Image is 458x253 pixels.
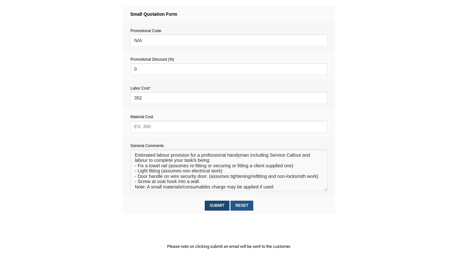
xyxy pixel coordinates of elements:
p: Please note on clicking submit an email will be sent to the customer. [123,243,335,250]
span: Promotional Code [130,29,161,33]
input: EX: 30 [130,92,328,104]
span: Labor Cost [130,86,151,91]
input: EX: 300 [130,121,328,133]
span: General Comments [130,144,164,148]
strong: Small Quotation Form [130,12,177,17]
span: Material Cost [130,115,153,119]
input: Submit [205,201,229,211]
input: Reset [230,201,253,211]
span: Promotional Discount (%) [130,57,174,62]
